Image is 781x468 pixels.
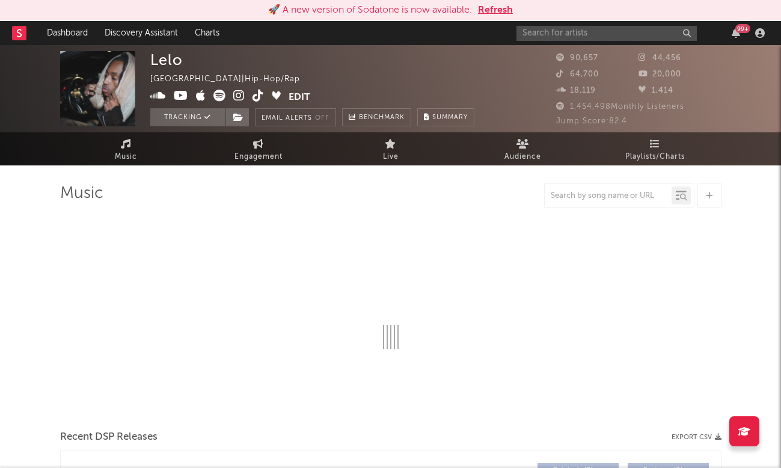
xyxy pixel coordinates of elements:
input: Search by song name or URL [545,191,672,201]
span: Jump Score: 82.4 [556,117,627,125]
input: Search for artists [516,26,697,41]
span: Music [115,150,137,164]
a: Live [325,132,457,165]
div: 🚀 A new version of Sodatone is now available. [268,3,472,17]
span: Engagement [234,150,283,164]
span: 18,119 [556,87,596,94]
div: 99 + [735,24,750,33]
div: [GEOGRAPHIC_DATA] | Hip-Hop/Rap [150,72,314,87]
span: Summary [432,114,468,121]
span: Playlists/Charts [625,150,685,164]
span: 1,454,498 Monthly Listeners [556,103,684,111]
a: Dashboard [38,21,96,45]
button: 99+ [732,28,740,38]
span: 64,700 [556,70,599,78]
button: Email AlertsOff [255,108,336,126]
a: Playlists/Charts [589,132,721,165]
div: Lelo [150,51,183,69]
button: Export CSV [672,434,721,441]
span: Live [383,150,399,164]
a: Discovery Assistant [96,21,186,45]
button: Edit [289,90,310,105]
button: Summary [417,108,474,126]
a: Benchmark [342,108,411,126]
span: Recent DSP Releases [60,430,158,445]
em: Off [315,115,329,122]
span: 44,456 [639,54,681,62]
button: Tracking [150,108,225,126]
span: 20,000 [639,70,681,78]
a: Music [60,132,192,165]
a: Engagement [192,132,325,165]
a: Audience [457,132,589,165]
span: Audience [504,150,541,164]
span: 1,414 [639,87,673,94]
button: Refresh [478,3,513,17]
span: Benchmark [359,111,405,125]
a: Charts [186,21,228,45]
span: 90,657 [556,54,598,62]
